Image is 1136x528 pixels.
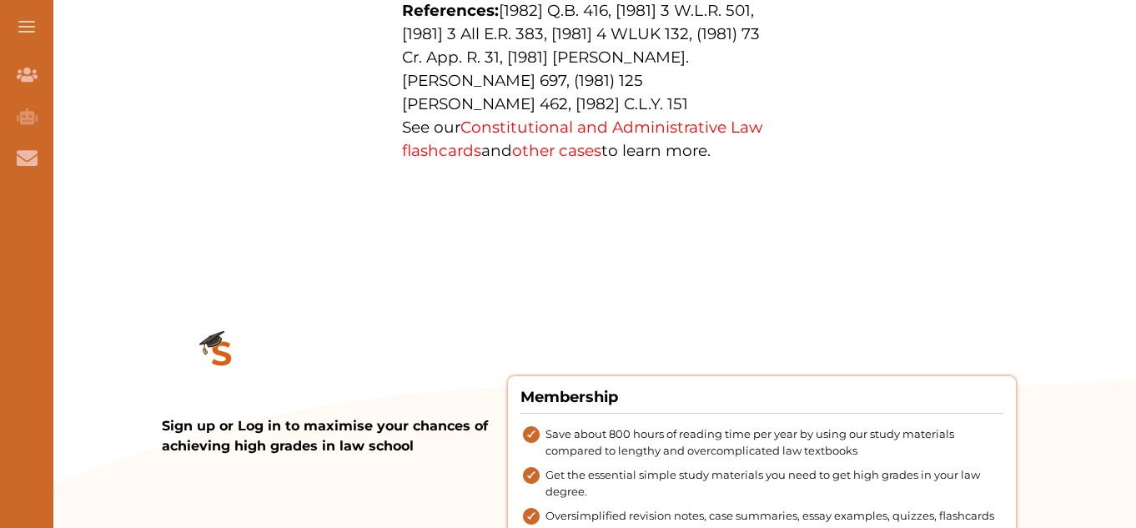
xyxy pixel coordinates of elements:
img: study_small.d8df4b06.png [162,296,282,416]
a: other cases [512,141,601,160]
span: [1982] Q.B. 416, [1981] 3 W.L.R. 501, [1981] 3 All E.R. 383, [1981] 4 WLUK 132, (1981) 73 Cr. App... [402,1,760,113]
a: Constitutional and Administrative Law flashcards [402,118,762,160]
h4: Membership [520,386,1003,414]
span: See our and to learn more. [402,118,762,160]
strong: References: [402,1,499,20]
p: Sign up or Log in to maximise your chances of achieving high grades in law school [162,416,508,456]
span: Get the essential simple study materials you need to get high grades in your law degree. [545,467,1003,500]
span: Save about 800 hours of reading time per year by using our study materials compared to lengthy an... [545,426,1003,459]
